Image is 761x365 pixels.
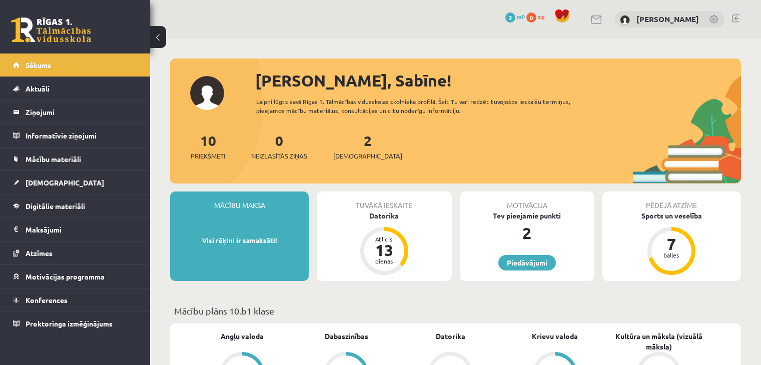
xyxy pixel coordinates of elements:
[498,255,556,270] a: Piedāvājumi
[26,248,53,257] span: Atzīmes
[369,236,399,242] div: Atlicis
[607,331,711,352] a: Kultūra un māksla (vizuālā māksla)
[191,131,225,161] a: 10Priekšmeti
[602,210,741,221] div: Sports un veselība
[460,221,594,245] div: 2
[26,100,138,123] legend: Ziņojumi
[317,210,451,221] div: Datorika
[26,295,68,304] span: Konferences
[13,124,138,147] a: Informatīvie ziņojumi
[26,154,81,163] span: Mācību materiāli
[656,252,686,258] div: balles
[517,12,525,20] span: mP
[369,242,399,258] div: 13
[26,272,105,281] span: Motivācijas programma
[13,100,138,123] a: Ziņojumi
[13,265,138,288] a: Motivācijas programma
[460,191,594,210] div: Motivācija
[602,191,741,210] div: Pēdējā atzīme
[174,304,737,317] p: Mācību plāns 10.b1 klase
[13,312,138,335] a: Proktoringa izmēģinājums
[602,210,741,276] a: Sports un veselība 7 balles
[532,331,578,341] a: Krievu valoda
[460,210,594,221] div: Tev pieejamie punkti
[369,258,399,264] div: dienas
[13,218,138,241] a: Maksājumi
[436,331,465,341] a: Datorika
[636,14,699,24] a: [PERSON_NAME]
[221,331,264,341] a: Angļu valoda
[333,151,402,161] span: [DEMOGRAPHIC_DATA]
[13,194,138,217] a: Digitālie materiāli
[26,319,113,328] span: Proktoringa izmēģinājums
[26,60,51,69] span: Sākums
[333,131,402,161] a: 2[DEMOGRAPHIC_DATA]
[191,151,225,161] span: Priekšmeti
[505,12,525,20] a: 2 mP
[251,151,307,161] span: Neizlasītās ziņas
[170,191,309,210] div: Mācību maksa
[26,124,138,147] legend: Informatīvie ziņojumi
[255,68,741,92] div: [PERSON_NAME], Sabīne!
[656,236,686,252] div: 7
[13,288,138,311] a: Konferences
[26,84,50,93] span: Aktuāli
[13,241,138,264] a: Atzīmes
[26,178,104,187] span: [DEMOGRAPHIC_DATA]
[13,53,138,76] a: Sākums
[175,235,304,245] p: Visi rēķini ir samaksāti!
[538,12,544,20] span: xp
[505,12,515,22] span: 2
[251,131,307,161] a: 0Neizlasītās ziņas
[26,218,138,241] legend: Maksājumi
[26,201,85,210] span: Digitālie materiāli
[526,12,549,20] a: 0 xp
[325,331,368,341] a: Dabaszinības
[11,17,91,42] a: Rīgas 1. Tālmācības vidusskola
[317,191,451,210] div: Tuvākā ieskaite
[13,77,138,100] a: Aktuāli
[13,147,138,170] a: Mācību materiāli
[620,15,630,25] img: Sabīne Eiklone
[256,97,599,115] div: Laipni lūgts savā Rīgas 1. Tālmācības vidusskolas skolnieka profilā. Šeit Tu vari redzēt tuvojošo...
[526,12,536,22] span: 0
[317,210,451,276] a: Datorika Atlicis 13 dienas
[13,171,138,194] a: [DEMOGRAPHIC_DATA]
